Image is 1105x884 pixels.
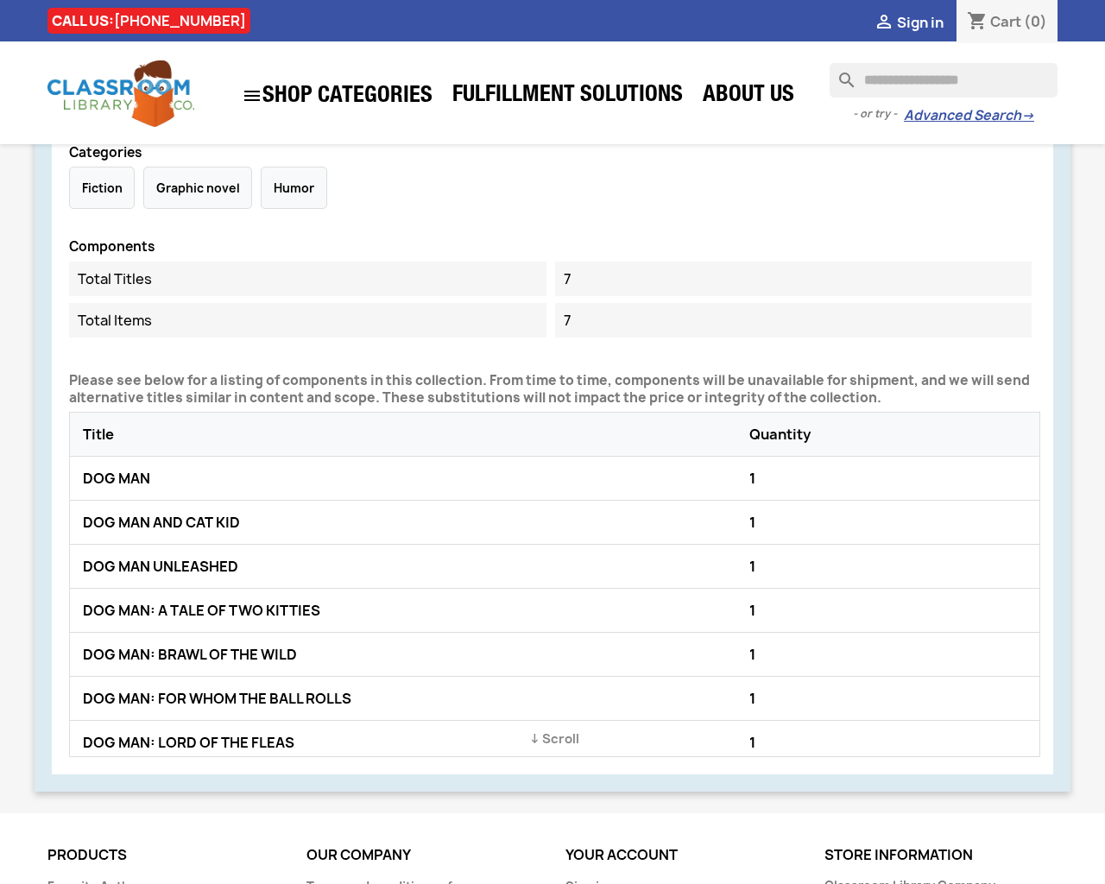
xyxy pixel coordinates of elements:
[1021,107,1034,124] span: →
[79,421,745,447] div: Title
[69,372,1040,407] p: Please see below for a listing of components in this collection. From time to time, components wi...
[745,553,1031,579] div: 1
[306,848,540,863] p: Our company
[745,597,1031,623] div: 1
[261,167,326,209] div: Humor
[530,730,579,748] div: ↓ Scroll
[79,465,745,491] div: DOG MAN
[853,105,904,123] span: - or try -
[233,77,441,115] a: SHOP CATEGORIES
[79,509,745,535] div: DOG MAN AND CAT KID
[69,146,1040,161] p: Categories
[565,845,678,864] a: Your account
[114,11,246,30] a: [PHONE_NUMBER]
[874,13,894,34] i: 
[897,13,944,32] span: Sign in
[47,60,194,127] img: Classroom Library Company
[555,303,1032,338] dd: 7
[79,641,745,667] div: DOG MAN: BRAWL OF THE WILD
[745,641,1031,667] div: 1
[555,262,1032,296] dd: 7
[745,421,1031,447] div: Quantity
[967,12,988,33] i: shopping_cart
[830,63,1058,98] input: Search
[824,848,1058,863] p: Store information
[79,597,745,623] div: DOG MAN: A TALE OF TWO KITTIES
[444,79,691,114] a: Fulfillment Solutions
[745,509,1031,535] div: 1
[745,729,1031,755] div: 1
[745,465,1031,491] div: 1
[69,303,546,338] dt: Total Items
[69,240,1040,255] p: Components
[745,685,1031,711] div: 1
[79,685,745,711] div: DOG MAN: FOR WHOM THE BALL ROLLS
[79,553,745,579] div: DOG MAN UNLEASHED
[242,85,262,106] i: 
[1024,12,1047,31] span: (0)
[143,167,252,209] div: Graphic novel
[47,848,281,863] p: Products
[79,729,745,755] div: DOG MAN: LORD OF THE FLEAS
[69,262,546,296] dt: Total Titles
[69,167,135,209] div: Fiction
[990,12,1021,31] span: Cart
[694,79,803,114] a: About Us
[874,13,944,32] a:  Sign in
[830,63,850,84] i: search
[904,107,1034,124] a: Advanced Search→
[47,8,250,34] div: CALL US:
